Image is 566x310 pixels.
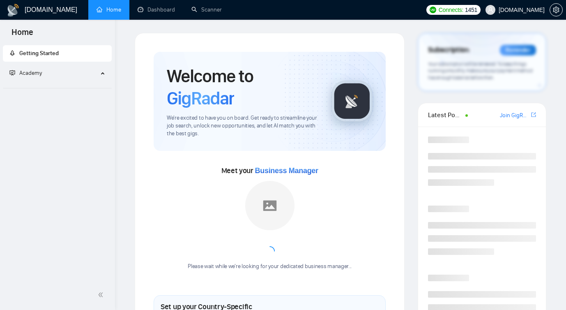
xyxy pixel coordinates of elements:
span: 1451 [465,5,477,14]
div: Reminder [500,45,536,56]
span: We're excited to have you on board. Get ready to streamline your job search, unlock new opportuni... [167,114,318,138]
img: upwork-logo.png [430,7,436,13]
a: export [531,111,536,119]
span: Your subscription will be renewed. To keep things running smoothly, make sure your payment method... [428,61,532,81]
a: searchScanner [191,6,222,13]
li: Getting Started [3,45,112,62]
span: loading [265,246,275,256]
span: Subscription [428,43,469,57]
a: homeHome [97,6,121,13]
span: Latest Posts from the GigRadar Community [428,110,463,120]
li: Academy Homepage [3,85,112,90]
img: placeholder.png [245,181,295,230]
span: Connects: [439,5,463,14]
h1: Welcome to [167,65,318,109]
span: Meet your [221,166,318,175]
span: fund-projection-screen [9,70,15,76]
img: gigradar-logo.png [331,81,373,122]
img: logo [7,4,20,17]
span: export [531,111,536,118]
button: setting [550,3,563,16]
span: double-left [98,291,106,299]
span: Home [5,26,40,44]
span: Academy [9,69,42,76]
span: rocket [9,50,15,56]
span: GigRadar [167,87,234,109]
span: user [488,7,493,13]
span: Academy [19,69,42,76]
a: dashboardDashboard [138,6,175,13]
a: setting [550,7,563,13]
span: Business Manager [255,167,318,175]
a: Join GigRadar Slack Community [500,111,529,120]
div: Please wait while we're looking for your dedicated business manager... [183,263,357,271]
span: Getting Started [19,50,59,57]
span: setting [550,7,562,13]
